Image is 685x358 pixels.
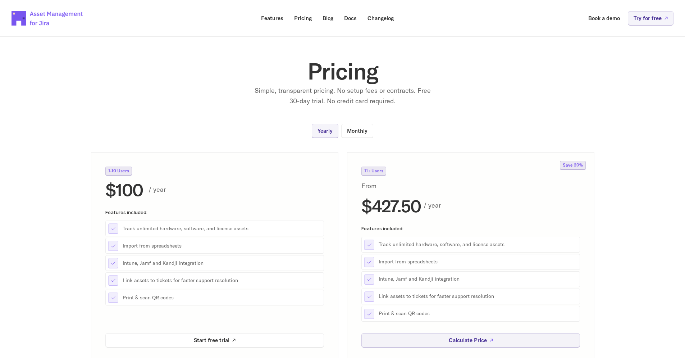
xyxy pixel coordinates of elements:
p: Intune, Jamf and Kandji integration [379,276,577,283]
h2: $427.50 [361,197,421,214]
a: Try for free [628,11,673,25]
p: Changelog [367,15,394,21]
p: Print & scan QR codes [379,310,577,317]
p: Pricing [294,15,312,21]
p: 1-10 Users [108,169,129,173]
p: Simple, transparent pricing. No setup fees or contracts. Free 30-day trial. No credit card required. [253,86,433,107]
p: Import from spreadsheets [123,242,321,249]
p: Save 20% [563,163,583,167]
a: Pricing [289,11,317,25]
p: Book a demo [588,15,620,21]
p: Link assets to tickets for faster support resolution [123,277,321,284]
p: Docs [344,15,357,21]
p: Yearly [318,128,333,133]
h1: Pricing [199,60,487,83]
p: Monthly [347,128,367,133]
p: Link assets to tickets for faster support resolution [379,293,577,300]
p: Start free trial [194,337,229,343]
p: Features [261,15,283,21]
a: Blog [318,11,338,25]
p: 11+ Users [364,169,383,173]
p: Features included: [361,226,580,231]
p: Import from spreadsheets [379,258,577,266]
p: Print & scan QR codes [123,294,321,301]
p: Features included: [105,210,324,215]
p: Intune, Jamf and Kandji integration [123,259,321,267]
p: Track unlimited hardware, software, and license assets [379,241,577,248]
a: Calculate Price [361,333,580,347]
p: Calculate Price [448,337,487,343]
p: / year [149,184,324,195]
h2: $100 [105,181,143,198]
p: From [361,181,394,191]
p: Try for free [634,15,662,21]
a: Features [256,11,288,25]
p: Blog [323,15,333,21]
p: / year [424,200,580,211]
p: Track unlimited hardware, software, and license assets [123,225,321,232]
a: Start free trial [105,333,324,347]
a: Book a demo [583,11,625,25]
a: Changelog [362,11,399,25]
a: Docs [339,11,362,25]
